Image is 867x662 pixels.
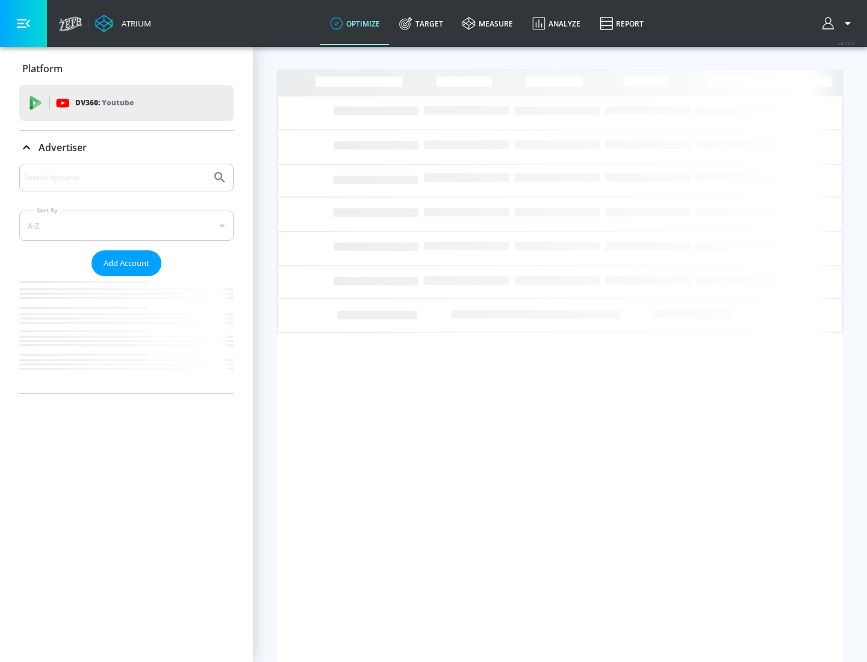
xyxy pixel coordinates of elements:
button: Add Account [92,250,161,276]
a: optimize [320,2,390,45]
p: DV360: [75,96,134,110]
div: Platform [19,52,234,85]
p: Advertiser [39,141,87,154]
div: A-Z [19,211,234,241]
div: Atrium [117,18,151,29]
div: Advertiser [19,131,234,164]
nav: list of Advertiser [19,276,234,393]
a: Analyze [523,2,590,45]
div: Advertiser [19,164,234,393]
label: Sort By [34,206,60,214]
a: Report [590,2,653,45]
span: v 4.19.0 [838,40,855,46]
div: DV360: Youtube [19,85,234,121]
p: Platform [22,62,63,75]
a: Atrium [95,14,151,32]
span: Add Account [104,256,149,270]
p: Youtube [102,96,134,109]
a: Target [390,2,453,45]
a: measure [453,2,523,45]
input: Search by name [24,170,207,185]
